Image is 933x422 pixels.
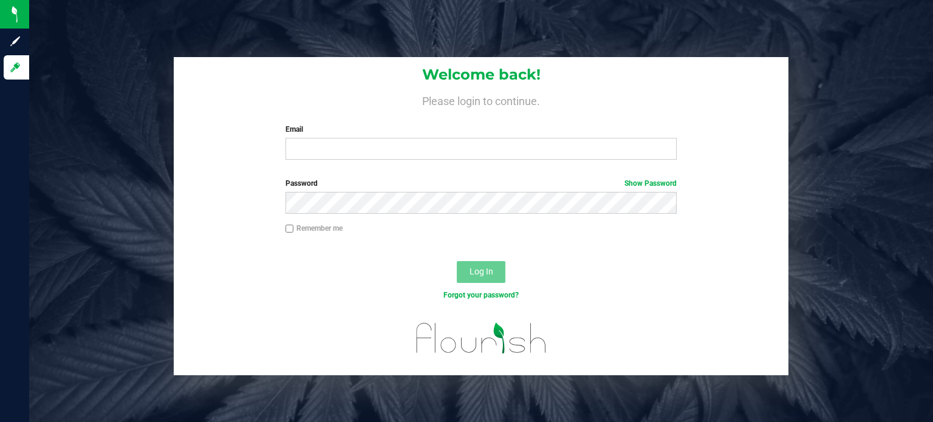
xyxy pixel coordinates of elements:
[405,313,558,362] img: flourish_logo.svg
[285,225,294,233] input: Remember me
[285,179,318,188] span: Password
[285,223,343,234] label: Remember me
[174,67,788,83] h1: Welcome back!
[285,124,677,135] label: Email
[470,267,493,276] span: Log In
[443,291,519,299] a: Forgot your password?
[174,92,788,107] h4: Please login to continue.
[457,261,505,283] button: Log In
[9,35,21,47] inline-svg: Sign up
[9,61,21,73] inline-svg: Log in
[624,179,677,188] a: Show Password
